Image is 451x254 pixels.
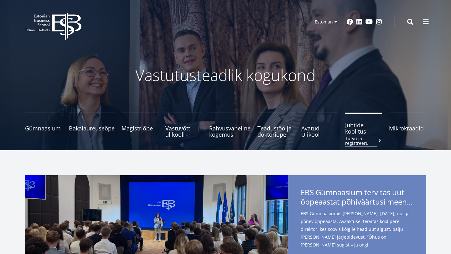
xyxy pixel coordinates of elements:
a: Facebook [347,19,353,25]
a: Mikrokraadid [389,113,426,138]
a: Vastuvõtt ülikooli [165,113,202,138]
small: Tutvu ja registreeru [345,136,382,145]
p: Vastutusteadlik kogukond [60,66,391,84]
span: Vastuvõtt ülikooli [165,125,202,138]
a: Gümnaasium [25,113,62,138]
span: EBS Gümnaasium tervitas uut [301,188,413,208]
span: Gümnaasium [25,125,62,131]
span: Teadustöö ja doktoriõpe [257,125,294,138]
a: Rahvusvaheline kogemus [209,113,251,138]
a: Teadustöö ja doktoriõpe [257,113,294,138]
span: Mikrokraadid [389,125,426,131]
span: Magistriõpe [122,125,158,131]
a: Juhtide koolitusTutvu ja registreeru [345,113,382,138]
span: Bakalaureuseõpe [69,125,115,131]
a: Magistriõpe [122,113,158,138]
a: Avatud Ülikool [301,113,338,138]
span: Juhtide koolitus [345,122,382,135]
a: Linkedin [356,19,362,25]
a: Instagram [376,19,382,25]
span: Avatud Ülikool [301,125,338,138]
span: Rahvusvaheline kogemus [209,125,251,138]
a: Bakalaureuseõpe [69,113,115,138]
a: Youtube [365,19,373,25]
span: õppeaastat põhiväärtusi meenutades [301,197,413,206]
